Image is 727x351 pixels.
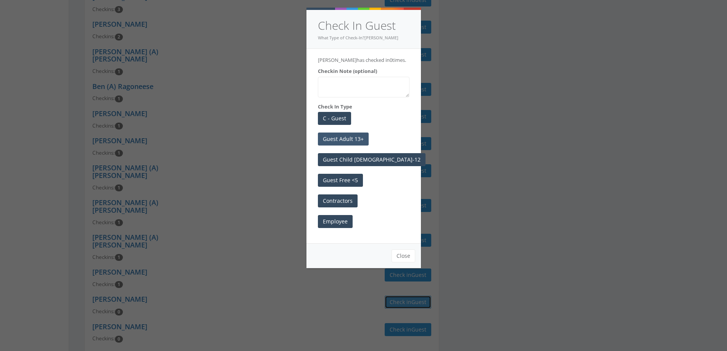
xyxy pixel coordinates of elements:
[318,103,352,110] label: Check In Type
[318,68,377,75] label: Checkin Note (optional)
[318,133,369,146] button: Guest Adult 13+
[390,57,392,63] span: 0
[318,215,353,228] button: Employee
[318,174,363,187] button: Guest Free <5
[392,249,415,262] button: Close
[318,57,409,64] p: [PERSON_NAME] has checked in times.
[318,153,426,166] button: Guest Child [DEMOGRAPHIC_DATA]-12
[318,194,358,207] button: Contractors
[318,35,398,40] small: What Type of Check-In?[PERSON_NAME]
[318,112,351,125] button: C - Guest
[318,18,409,34] h4: Check In Guest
